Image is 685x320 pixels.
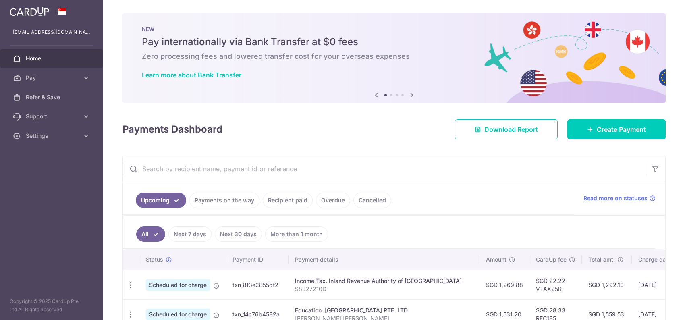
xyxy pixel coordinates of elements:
a: Payments on the way [189,193,259,208]
a: Learn more about Bank Transfer [142,71,241,79]
div: Income Tax. Inland Revenue Authority of [GEOGRAPHIC_DATA] [295,277,473,285]
span: Settings [26,132,79,140]
span: Download Report [484,125,538,134]
span: Status [146,256,163,264]
th: Payment details [289,249,479,270]
th: Payment ID [226,249,289,270]
a: Overdue [316,193,350,208]
td: SGD 1,292.10 [582,270,632,299]
span: CardUp fee [536,256,567,264]
span: Charge date [638,256,671,264]
div: Education. [GEOGRAPHIC_DATA] PTE. LTD. [295,306,473,314]
span: Home [26,54,79,62]
h5: Pay internationally via Bank Transfer at $0 fees [142,35,646,48]
span: Create Payment [597,125,646,134]
span: Amount [486,256,506,264]
p: NEW [142,26,646,32]
p: [EMAIL_ADDRESS][DOMAIN_NAME] [13,28,90,36]
span: Scheduled for charge [146,279,210,291]
h4: Payments Dashboard [122,122,222,137]
td: txn_8f3e2855df2 [226,270,289,299]
a: Create Payment [567,119,666,139]
a: Upcoming [136,193,186,208]
span: Total amt. [588,256,615,264]
input: Search by recipient name, payment id or reference [123,156,646,182]
a: All [136,226,165,242]
a: Next 30 days [215,226,262,242]
a: Recipient paid [263,193,313,208]
img: CardUp [10,6,49,16]
td: SGD 1,269.88 [479,270,529,299]
h6: Zero processing fees and lowered transfer cost for your overseas expenses [142,52,646,61]
img: Bank transfer banner [122,13,666,103]
a: Next 7 days [168,226,212,242]
span: Refer & Save [26,93,79,101]
a: Cancelled [353,193,391,208]
p: S8327210D [295,285,473,293]
span: Scheduled for charge [146,309,210,320]
span: Pay [26,74,79,82]
span: Support [26,112,79,121]
a: More than 1 month [265,226,328,242]
td: SGD 22.22 VTAX25R [529,270,582,299]
a: Read more on statuses [583,194,656,202]
a: Download Report [455,119,558,139]
span: Read more on statuses [583,194,648,202]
